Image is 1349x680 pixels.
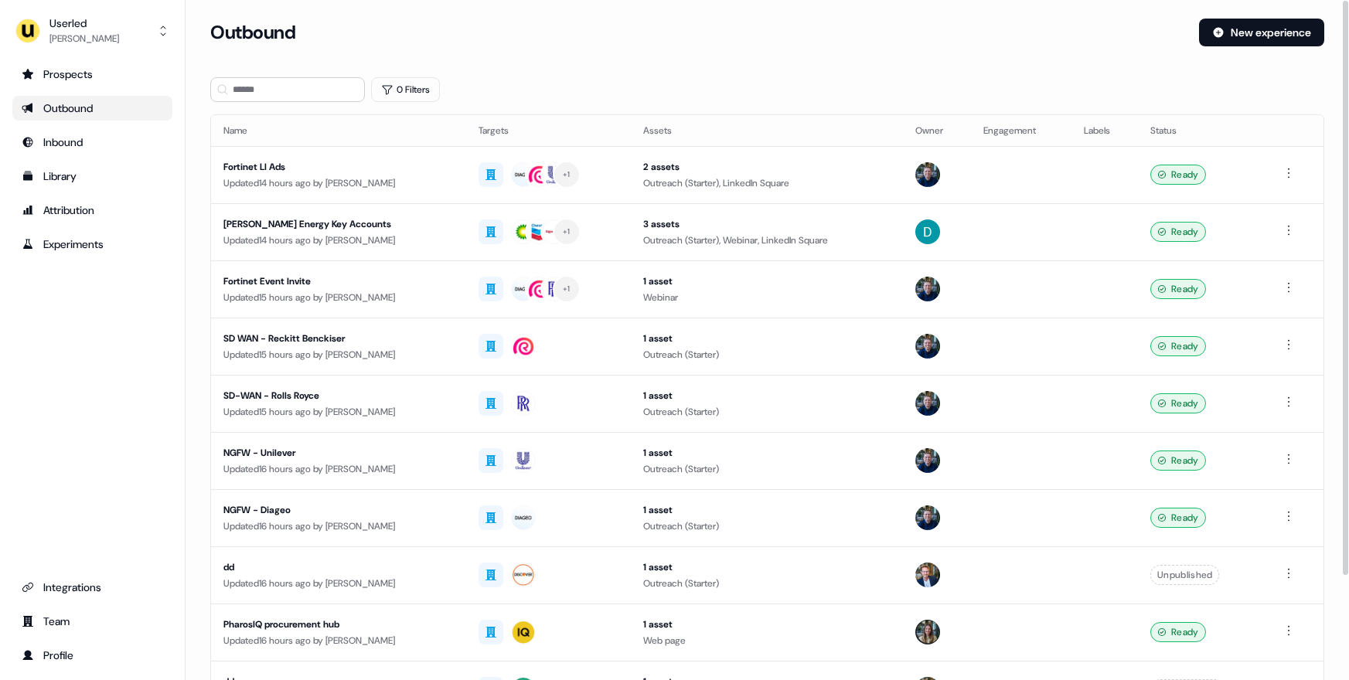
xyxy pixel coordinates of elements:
img: James [915,391,940,416]
div: Updated 14 hours ago by [PERSON_NAME] [223,233,454,248]
img: James [915,505,940,530]
div: Outbound [22,100,163,116]
div: NGFW - Unilever [223,445,454,461]
div: Updated 14 hours ago by [PERSON_NAME] [223,175,454,191]
div: Outreach (Starter) [643,576,891,591]
span: Ready [1171,396,1199,411]
img: James [915,448,940,473]
a: Go to templates [12,164,172,189]
th: Status [1138,115,1267,146]
span: Ready [1171,224,1199,240]
div: Outreach (Starter), LinkedIn Square [643,175,891,191]
a: Go to team [12,609,172,634]
th: Labels [1071,115,1138,146]
div: dd [223,559,454,575]
div: Updated 15 hours ago by [PERSON_NAME] [223,404,454,420]
div: Updated 15 hours ago by [PERSON_NAME] [223,347,454,362]
div: Webinar [643,290,891,305]
div: Outreach (Starter) [643,518,891,534]
span: Ready [1171,281,1199,297]
button: 0 Filters [371,77,440,102]
a: Go to outbound experience [12,96,172,121]
img: Yann [915,563,940,587]
img: Charlotte [915,620,940,644]
div: 3 assets [643,216,891,232]
div: Integrations [22,580,163,595]
div: 1 asset [643,559,891,575]
div: 1 asset [643,274,891,289]
div: 2 assets [643,159,891,175]
div: 1 asset [643,388,891,403]
div: [PERSON_NAME] [49,31,119,46]
a: Go to experiments [12,232,172,257]
img: James [915,277,940,301]
a: Go to integrations [12,575,172,600]
div: Outreach (Starter) [643,347,891,362]
div: Experiments [22,236,163,252]
th: Targets [466,115,631,146]
div: 1 asset [643,331,891,346]
div: 1 asset [643,502,891,518]
div: Prospects [22,66,163,82]
div: + 1 [563,225,571,239]
div: Library [22,168,163,184]
div: Team [22,614,163,629]
h3: Outbound [210,21,295,44]
img: David [915,219,940,244]
div: Attribution [22,202,163,218]
span: Ready [1171,510,1199,525]
a: Go to Inbound [12,130,172,155]
div: SD-WAN - Rolls Royce [223,388,454,403]
div: 1 asset [643,617,891,632]
div: Updated 16 hours ago by [PERSON_NAME] [223,576,454,591]
div: PharosIQ procurement hub [223,617,454,632]
div: Web page [643,633,891,648]
div: Updated 16 hours ago by [PERSON_NAME] [223,518,454,534]
span: Ready [1171,453,1199,468]
div: Outreach (Starter), Webinar, LinkedIn Square [643,233,891,248]
div: Outreach (Starter) [643,461,891,477]
th: Name [211,115,466,146]
img: James [915,162,940,187]
button: New experience [1199,19,1324,46]
div: Updated 16 hours ago by [PERSON_NAME] [223,633,454,648]
div: Outreach (Starter) [643,404,891,420]
span: Ready [1171,338,1199,354]
span: Ready [1171,167,1199,182]
div: SD WAN - Reckitt Benckiser [223,331,454,346]
div: Fortinet Event Invite [223,274,454,289]
div: Profile [22,648,163,663]
img: James [915,334,940,359]
div: Userled [49,15,119,31]
th: Engagement [971,115,1071,146]
button: Userled[PERSON_NAME] [12,12,172,49]
span: Unpublished [1157,567,1212,583]
a: Go to profile [12,643,172,668]
a: Go to prospects [12,62,172,87]
a: Go to attribution [12,198,172,223]
div: + 1 [563,282,571,296]
th: Owner [903,115,971,146]
div: Updated 15 hours ago by [PERSON_NAME] [223,290,454,305]
span: Ready [1171,624,1199,640]
div: 1 asset [643,445,891,461]
div: NGFW - Diageo [223,502,454,518]
div: + 1 [563,168,571,182]
div: [PERSON_NAME] Energy Key Accounts [223,216,454,232]
div: Updated 16 hours ago by [PERSON_NAME] [223,461,454,477]
div: Inbound [22,134,163,150]
div: Fortinet LI Ads [223,159,454,175]
th: Assets [631,115,903,146]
